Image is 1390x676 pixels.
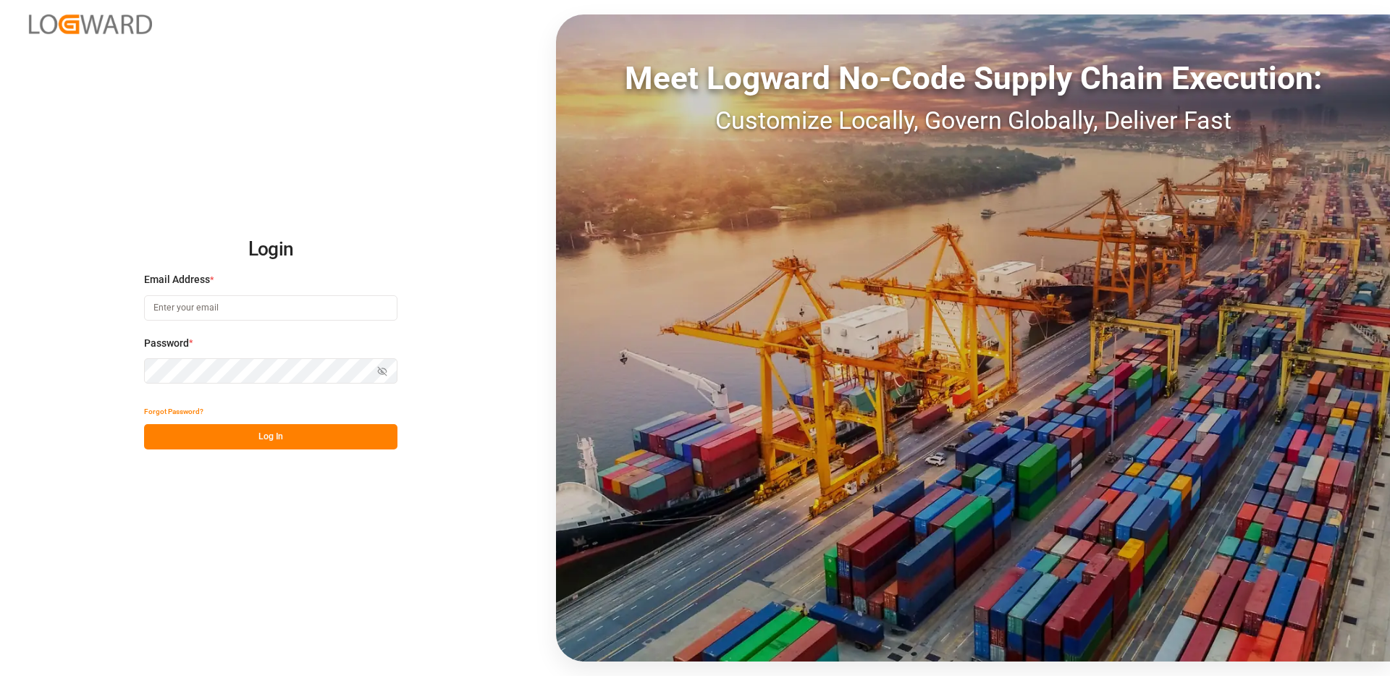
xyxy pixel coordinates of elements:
[144,227,397,273] h2: Login
[144,272,210,287] span: Email Address
[144,336,189,351] span: Password
[144,295,397,321] input: Enter your email
[144,424,397,449] button: Log In
[556,54,1390,102] div: Meet Logward No-Code Supply Chain Execution:
[29,14,152,34] img: Logward_new_orange.png
[144,399,203,424] button: Forgot Password?
[556,102,1390,139] div: Customize Locally, Govern Globally, Deliver Fast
